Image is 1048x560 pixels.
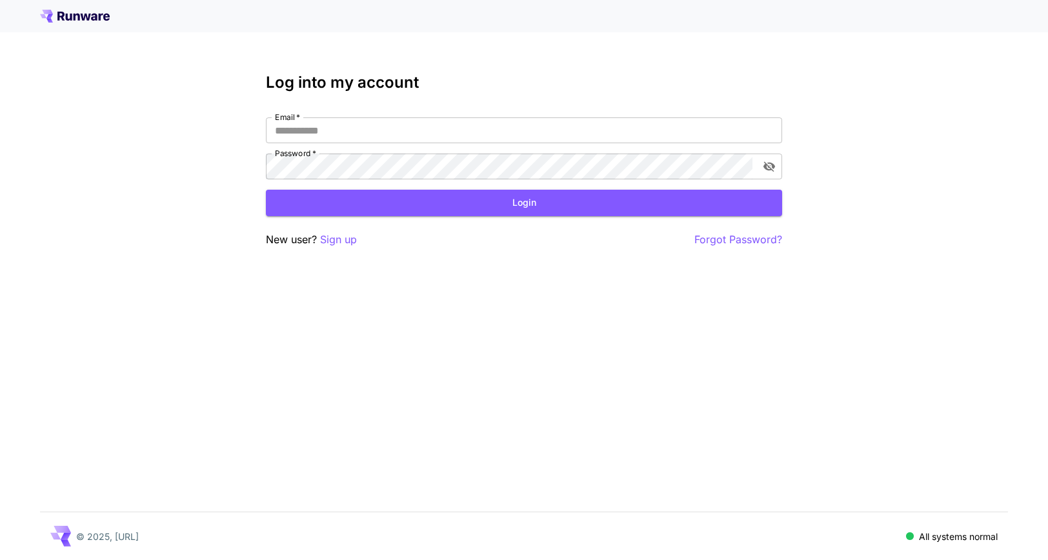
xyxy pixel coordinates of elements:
[320,232,357,248] button: Sign up
[275,112,300,123] label: Email
[266,232,357,248] p: New user?
[266,74,782,92] h3: Log into my account
[76,530,139,543] p: © 2025, [URL]
[275,148,316,159] label: Password
[694,232,782,248] button: Forgot Password?
[758,155,781,178] button: toggle password visibility
[919,530,998,543] p: All systems normal
[266,190,782,216] button: Login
